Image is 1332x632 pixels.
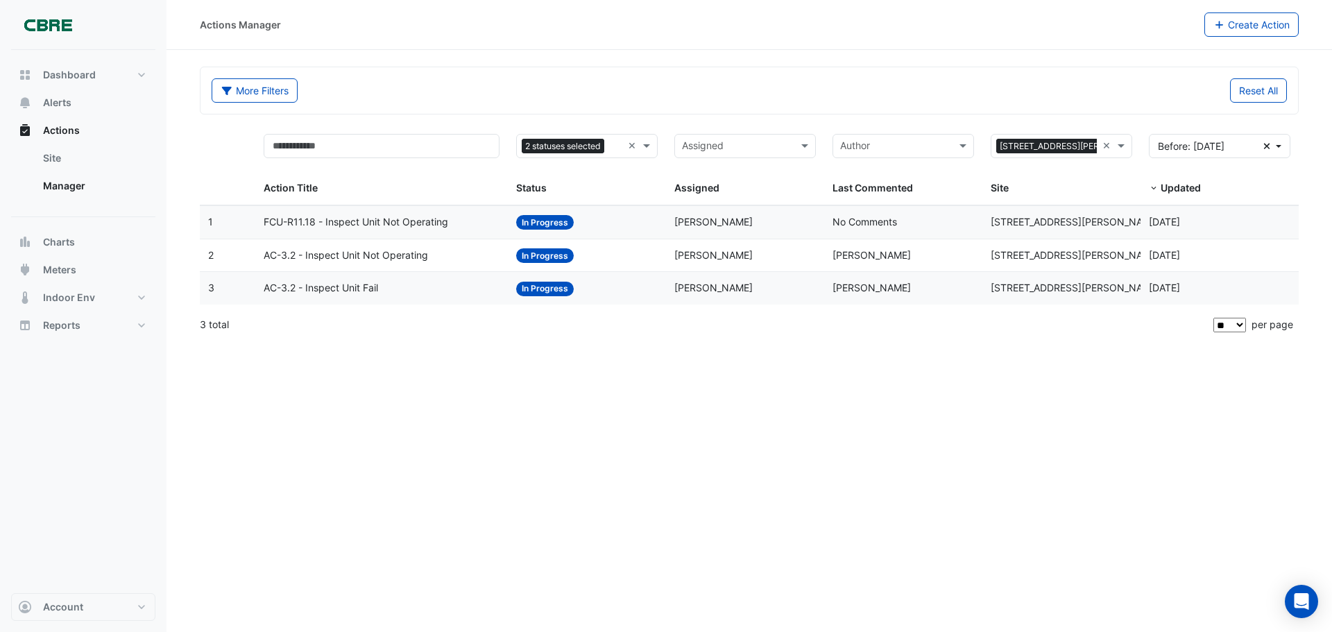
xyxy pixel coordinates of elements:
[991,216,1160,228] span: [STREET_ADDRESS][PERSON_NAME]
[11,256,155,284] button: Meters
[18,263,32,277] app-icon: Meters
[1102,138,1114,154] span: Clear
[516,182,547,194] span: Status
[43,68,96,82] span: Dashboard
[11,61,155,89] button: Dashboard
[1149,282,1180,293] span: 2025-05-06T12:24:44.804
[18,123,32,137] app-icon: Actions
[43,235,75,249] span: Charts
[18,68,32,82] app-icon: Dashboard
[43,263,76,277] span: Meters
[1263,139,1271,153] fa-icon: Clear
[11,284,155,311] button: Indoor Env
[1161,182,1201,194] span: Updated
[991,249,1160,261] span: [STREET_ADDRESS][PERSON_NAME]
[832,282,911,293] span: [PERSON_NAME]
[17,11,79,39] img: Company Logo
[1158,140,1224,152] span: Before: 20 Jul 25
[43,96,71,110] span: Alerts
[208,249,214,261] span: 2
[991,182,1009,194] span: Site
[674,182,719,194] span: Assigned
[208,282,214,293] span: 3
[264,280,378,296] span: AC-3.2 - Inspect Unit Fail
[18,318,32,332] app-icon: Reports
[200,17,281,32] div: Actions Manager
[1149,216,1180,228] span: 2025-06-03T12:59:50.322
[674,282,753,293] span: [PERSON_NAME]
[212,78,298,103] button: More Filters
[264,214,448,230] span: FCU-R11.18 - Inspect Unit Not Operating
[264,182,318,194] span: Action Title
[264,248,428,264] span: AC-3.2 - Inspect Unit Not Operating
[18,96,32,110] app-icon: Alerts
[1204,12,1299,37] button: Create Action
[32,144,155,172] a: Site
[18,235,32,249] app-icon: Charts
[516,282,574,296] span: In Progress
[11,593,155,621] button: Account
[11,311,155,339] button: Reports
[832,249,911,261] span: [PERSON_NAME]
[991,282,1160,293] span: [STREET_ADDRESS][PERSON_NAME]
[1285,585,1318,618] div: Open Intercom Messenger
[522,139,604,154] span: 2 statuses selected
[1230,78,1287,103] button: Reset All
[832,216,897,228] span: No Comments
[43,318,80,332] span: Reports
[832,182,913,194] span: Last Commented
[11,89,155,117] button: Alerts
[208,216,213,228] span: 1
[996,139,1152,154] span: [STREET_ADDRESS][PERSON_NAME]
[200,307,1211,342] div: 3 total
[43,600,83,614] span: Account
[516,248,574,263] span: In Progress
[516,215,574,230] span: In Progress
[11,144,155,205] div: Actions
[32,172,155,200] a: Manager
[43,291,95,305] span: Indoor Env
[1149,249,1180,261] span: 2025-05-06T12:25:25.689
[1149,134,1290,158] button: Before: [DATE]
[11,117,155,144] button: Actions
[43,123,80,137] span: Actions
[674,216,753,228] span: [PERSON_NAME]
[11,228,155,256] button: Charts
[1252,318,1293,330] span: per page
[628,138,640,154] span: Clear
[18,291,32,305] app-icon: Indoor Env
[674,249,753,261] span: [PERSON_NAME]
